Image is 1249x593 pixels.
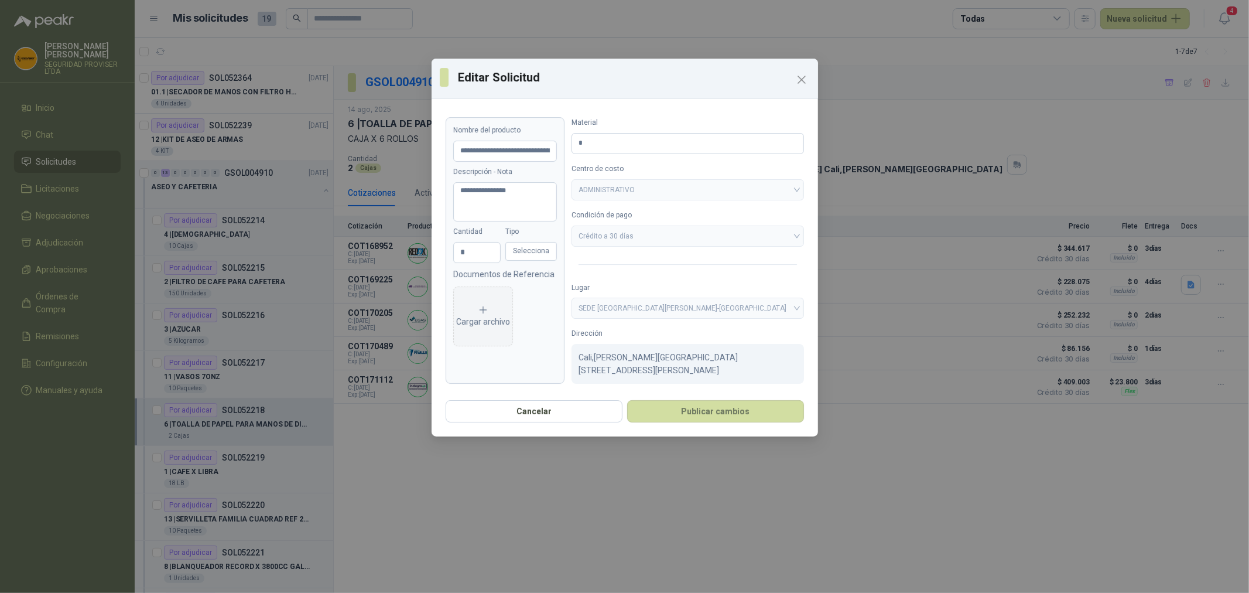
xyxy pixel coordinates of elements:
[792,70,811,89] button: Close
[456,305,510,328] div: Cargar archivo
[453,226,501,237] label: Cantidad
[579,181,797,199] span: ADMINISTRATIVO
[579,227,797,245] span: Crédito a 30 días
[458,69,810,86] h3: Editar Solicitud
[572,328,804,339] label: Dirección
[579,299,797,317] span: SEDE SAN VICENTE-CALI
[453,268,557,281] p: Documentos de Referencia
[572,210,804,221] label: Condición de pago
[572,163,804,175] label: Centro de costo
[572,344,804,384] div: Cali , [PERSON_NAME][GEOGRAPHIC_DATA]
[572,117,804,128] label: Material
[505,242,557,261] div: Selecciona
[627,400,804,422] button: Publicar cambios
[453,166,557,178] label: Descripción - Nota
[453,125,557,136] label: Nombre del producto
[572,282,804,294] label: Lugar
[446,400,622,422] button: Cancelar
[579,364,797,377] p: [STREET_ADDRESS][PERSON_NAME]
[505,226,557,237] label: Tipo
